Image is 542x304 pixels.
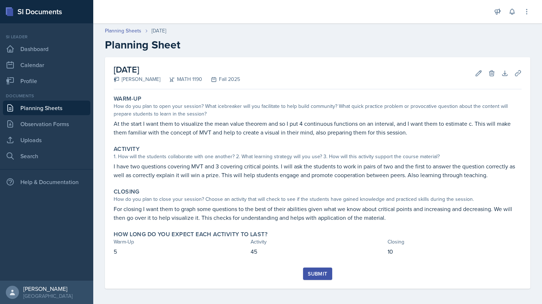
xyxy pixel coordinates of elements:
div: How do you plan to open your session? What icebreaker will you facilitate to help build community... [114,102,522,118]
label: Closing [114,188,140,195]
a: Planning Sheets [3,101,90,115]
div: MATH 1190 [160,75,202,83]
div: [DATE] [152,27,166,35]
div: Help & Documentation [3,175,90,189]
label: Warm-Up [114,95,142,102]
p: 10 [388,247,522,256]
a: Calendar [3,58,90,72]
div: [PERSON_NAME] [114,75,160,83]
a: Observation Forms [3,117,90,131]
div: Warm-Up [114,238,248,246]
a: Search [3,149,90,163]
label: Activity [114,145,140,153]
div: Si leader [3,34,90,40]
div: [GEOGRAPHIC_DATA] [23,292,72,300]
div: Documents [3,93,90,99]
h2: Planning Sheet [105,38,530,51]
h2: [DATE] [114,63,240,76]
div: Closing [388,238,522,246]
div: 1. How will the students collaborate with one another? 2. What learning strategy will you use? 3.... [114,153,522,160]
a: Uploads [3,133,90,147]
p: 45 [251,247,385,256]
p: 5 [114,247,248,256]
a: Dashboard [3,42,90,56]
div: Activity [251,238,385,246]
div: [PERSON_NAME] [23,285,72,292]
div: Fall 2025 [202,75,240,83]
p: I have two questions covering MVT and 3 covering critical points. I will ask the students to work... [114,162,522,179]
label: How long do you expect each activity to last? [114,231,267,238]
div: How do you plan to close your session? Choose an activity that will check to see if the students ... [114,195,522,203]
p: For closing I want them to graph some questions to the best of their abilities given what we know... [114,204,522,222]
a: Planning Sheets [105,27,141,35]
div: Submit [308,271,327,277]
a: Profile [3,74,90,88]
p: At the start I want them to visualize the mean value theorem and so I put 4 continuous functions ... [114,119,522,137]
button: Submit [303,268,332,280]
